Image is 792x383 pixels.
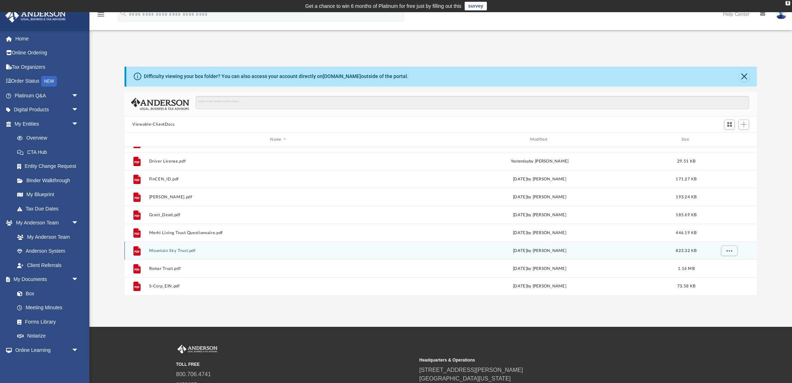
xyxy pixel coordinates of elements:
a: Meeting Minutes [10,301,86,315]
button: [PERSON_NAME].pdf [149,195,407,199]
a: Anderson System [10,244,86,258]
a: [GEOGRAPHIC_DATA][US_STATE] [419,375,511,382]
a: Digital Productsarrow_drop_down [5,103,89,117]
div: close [786,1,790,5]
div: grid [124,147,757,295]
span: 29.51 KB [677,159,695,163]
a: My Anderson Team [10,230,82,244]
a: Client Referrals [10,258,86,272]
a: My Anderson Teamarrow_drop_down [5,216,86,230]
span: yesterday [511,159,529,163]
div: [DATE] by [PERSON_NAME] [411,176,669,183]
a: Home [5,31,89,46]
a: Platinum Q&Aarrow_drop_down [5,88,89,103]
div: [DATE] by [PERSON_NAME] [411,194,669,200]
div: by [PERSON_NAME] [411,158,669,165]
span: 193.24 KB [676,195,697,199]
img: Anderson Advisors Platinum Portal [176,345,219,354]
a: Tax Due Dates [10,202,89,216]
a: CTA Hub [10,145,89,159]
div: id [128,136,146,143]
i: search [119,10,127,18]
span: 823.32 KB [676,249,697,253]
div: Get a chance to win 6 months of Platinum for free just by filling out this [305,2,461,10]
button: More options [721,246,738,256]
a: Forms Library [10,315,82,329]
a: Tax Organizers [5,60,89,74]
div: [DATE] by [PERSON_NAME] [411,248,669,254]
button: Merhi Living Trust Questionnaire.pdf [149,231,407,235]
div: [DATE] by [PERSON_NAME] [411,230,669,236]
button: Driver License.pdf [149,159,407,164]
a: Box [10,286,82,301]
div: Size [672,136,701,143]
a: Overview [10,131,89,145]
span: arrow_drop_down [72,343,86,358]
span: arrow_drop_down [72,216,86,231]
a: Entity Change Request [10,159,89,174]
a: Notarize [10,329,86,343]
small: TOLL FREE [176,361,414,368]
div: Difficulty viewing your box folder? You can also access your account directly on outside of the p... [144,73,409,80]
a: [DOMAIN_NAME] [323,73,361,79]
span: 185.69 KB [676,213,697,217]
img: User Pic [776,9,787,19]
button: S-Corp_EIN.pdf [149,284,407,289]
img: Anderson Advisors Platinum Portal [3,9,68,23]
button: Switch to Grid View [724,120,735,130]
div: NEW [41,76,57,87]
div: Name [149,136,407,143]
div: [DATE] by [PERSON_NAME] [411,212,669,218]
i: menu [97,10,105,19]
button: Viewable-ClientDocs [132,121,175,128]
a: Courses [10,357,86,372]
div: [DATE] by [PERSON_NAME] [411,283,669,290]
a: 800.706.4741 [176,371,211,377]
input: Search files and folders [196,96,749,110]
small: Headquarters & Operations [419,357,657,363]
button: Close [739,72,749,82]
div: id [704,136,754,143]
a: Online Learningarrow_drop_down [5,343,86,357]
button: Grant_Deed.pdf [149,213,407,217]
a: My Blueprint [10,188,86,202]
button: Add [738,120,749,130]
a: Binder Walkthrough [10,173,89,188]
span: arrow_drop_down [72,117,86,131]
div: Modified [410,136,669,143]
a: survey [465,2,487,10]
div: [DATE] by [PERSON_NAME] [411,266,669,272]
span: arrow_drop_down [72,88,86,103]
a: My Documentsarrow_drop_down [5,272,86,287]
span: 1.16 MB [678,267,695,271]
span: arrow_drop_down [72,272,86,287]
button: Romar Trust.pdf [149,266,407,271]
button: FinCEN_ID.pdf [149,177,407,181]
a: Order StatusNEW [5,74,89,89]
span: arrow_drop_down [72,103,86,117]
a: [STREET_ADDRESS][PERSON_NAME] [419,367,523,373]
span: 446.19 KB [676,231,697,235]
span: 171.27 KB [676,177,697,181]
button: Mountain Sky Trust.pdf [149,248,407,253]
a: My Entitiesarrow_drop_down [5,117,89,131]
a: Online Ordering [5,46,89,60]
span: 73.58 KB [677,284,695,288]
a: menu [97,14,105,19]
